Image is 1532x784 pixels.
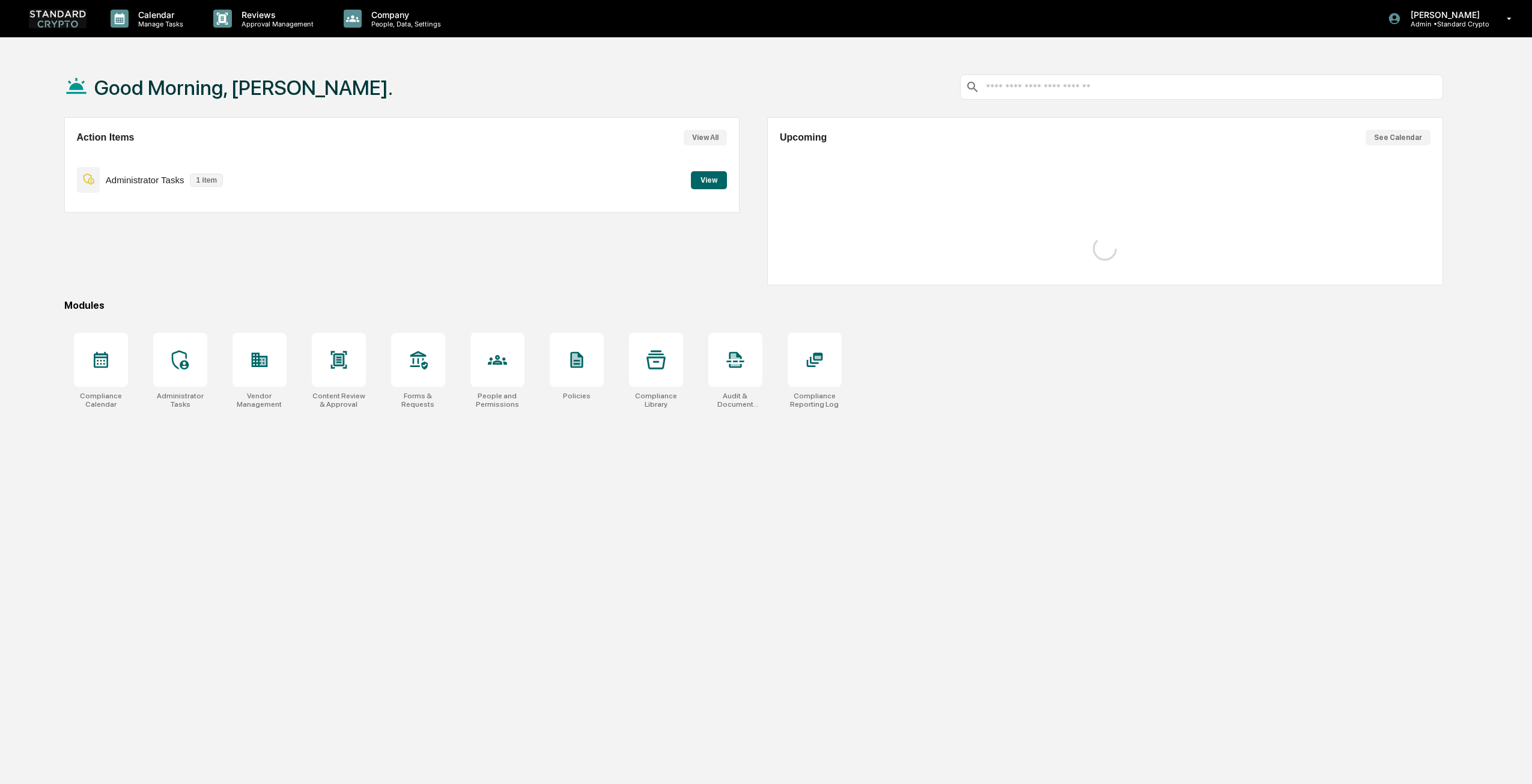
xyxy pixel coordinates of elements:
div: Vendor Management [233,392,287,409]
p: People, Data, Settings [362,20,447,28]
p: Administrator Tasks [106,175,184,185]
a: View [691,174,727,185]
p: Reviews [232,10,320,20]
div: Forms & Requests [391,392,445,409]
div: Modules [64,300,1443,311]
p: Admin • Standard Crypto [1401,20,1489,28]
p: Calendar [129,10,189,20]
div: Administrator Tasks [153,392,207,409]
div: Policies [563,392,591,400]
p: [PERSON_NAME] [1401,10,1489,20]
div: Audit & Document Logs [708,392,762,409]
div: People and Permissions [470,392,524,409]
h1: Good Morning, [PERSON_NAME]. [94,76,393,100]
div: Compliance Calendar [74,392,128,409]
div: Compliance Reporting Log [788,392,842,409]
p: Manage Tasks [129,20,189,28]
div: Compliance Library [629,392,683,409]
div: Content Review & Approval [312,392,366,409]
p: Company [362,10,447,20]
p: 1 item [190,174,223,187]
button: View [691,171,727,189]
button: View All [684,130,727,145]
h2: Action Items [77,132,135,143]
p: Approval Management [232,20,320,28]
button: See Calendar [1366,130,1430,145]
h2: Upcoming [780,132,827,143]
img: logo [29,9,87,28]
